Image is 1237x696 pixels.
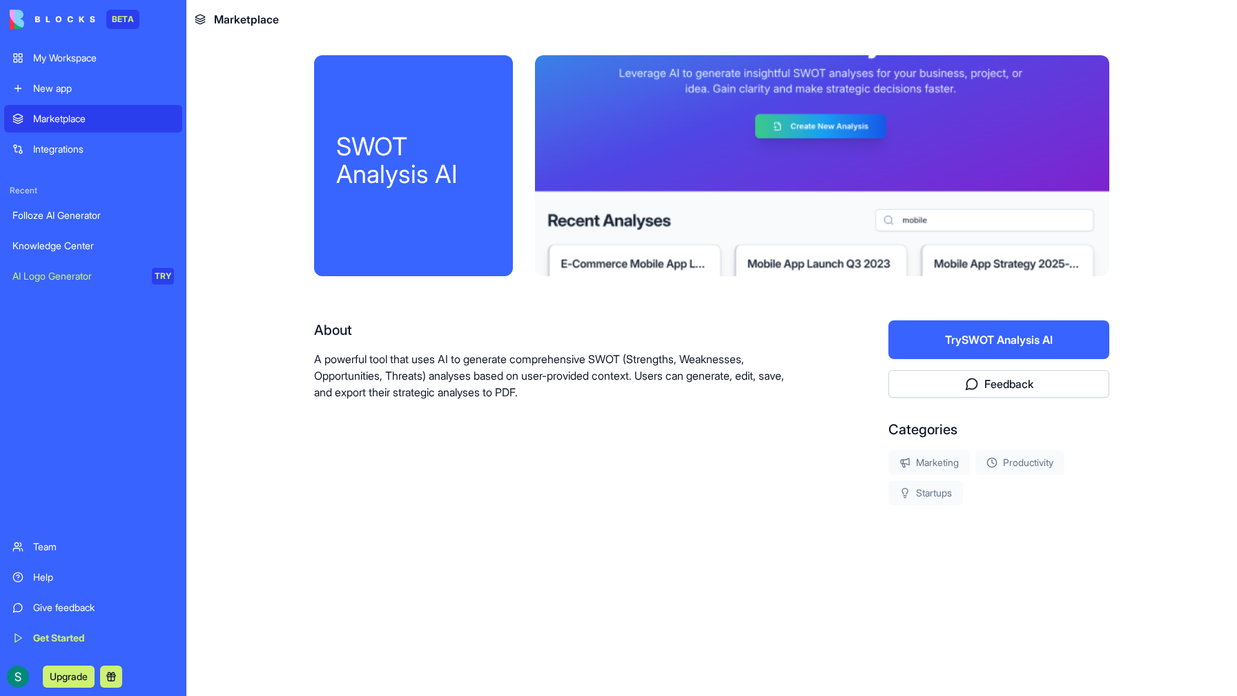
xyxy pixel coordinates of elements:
button: Feedback [888,370,1109,398]
div: Folloze AI Generator [12,209,174,222]
div: Knowledge Center [12,239,174,253]
div: TRY [152,268,174,284]
a: BETA [10,10,139,29]
div: Productivity [975,450,1064,475]
img: ACg8ocL7dLGPfyQNDcACwQ6_9-wvuMp_eDaN8x775z5Mus8uNywQsA=s96-c [7,666,29,688]
img: logo [10,10,95,29]
a: Folloze AI Generator [4,202,182,229]
div: About [314,320,800,340]
div: AI Logo Generator [12,269,142,283]
a: My Workspace [4,44,182,72]
div: Integrations [33,142,174,156]
div: New app [33,81,174,95]
div: SWOT Analysis AI [336,133,491,188]
div: Give feedback [33,601,174,615]
a: Give feedback [4,594,182,621]
a: Team [4,533,182,561]
a: Get Started [4,624,182,652]
div: Categories [888,420,1109,439]
div: Help [33,570,174,584]
div: Get Started [33,631,174,645]
a: Marketplace [4,105,182,133]
div: Team [33,540,174,554]
a: Knowledge Center [4,232,182,260]
div: BETA [106,10,139,29]
div: Marketing [888,450,970,475]
p: A powerful tool that uses AI to generate comprehensive SWOT (Strengths, Weaknesses, Opportunities... [314,351,800,400]
a: Integrations [4,135,182,163]
a: Upgrade [43,669,95,683]
div: My Workspace [33,51,174,65]
button: TrySWOT Analysis AI [888,320,1109,359]
a: AI Logo GeneratorTRY [4,262,182,290]
span: Marketplace [214,11,279,28]
a: New app [4,75,182,102]
a: Help [4,563,182,591]
button: Upgrade [43,666,95,688]
span: Recent [4,185,182,196]
div: Startups [888,481,963,505]
div: Marketplace [33,112,174,126]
